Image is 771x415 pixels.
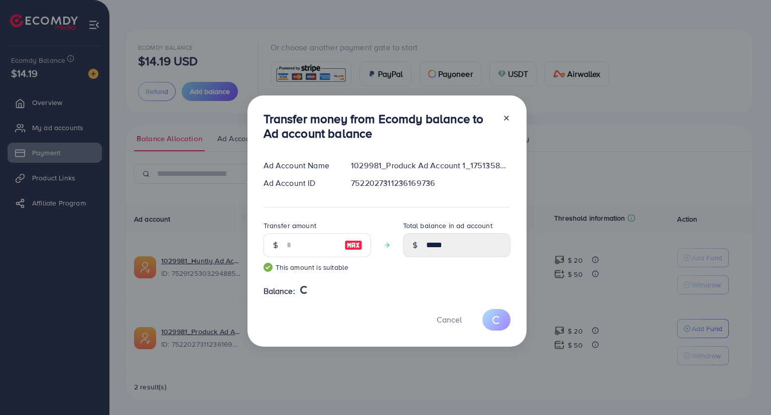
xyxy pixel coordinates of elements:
img: guide [264,263,273,272]
small: This amount is suitable [264,262,371,272]
label: Transfer amount [264,221,316,231]
span: Balance: [264,285,295,297]
button: Cancel [424,309,474,331]
span: Cancel [437,314,462,325]
div: 1029981_Produck Ad Account 1_1751358564235 [343,160,518,171]
h3: Transfer money from Ecomdy balance to Ad account balance [264,112,494,141]
div: 7522027311236169736 [343,177,518,189]
iframe: Chat [728,370,763,407]
img: image [344,239,362,251]
label: Total balance in ad account [403,221,492,231]
div: Ad Account ID [255,177,343,189]
div: Ad Account Name [255,160,343,171]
